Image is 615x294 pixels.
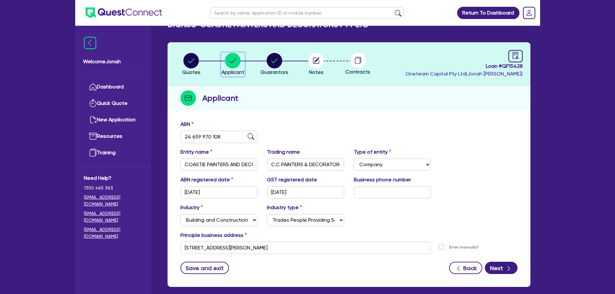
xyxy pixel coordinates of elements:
[84,226,142,240] a: [EMAIL_ADDRESS][DOMAIN_NAME]
[261,69,288,75] span: Guarantors
[521,5,538,21] a: Dropdown toggle
[221,53,245,76] button: Applicant
[180,186,258,198] input: DD / MM / YYYY
[180,231,247,239] label: Principle business address
[308,53,324,76] button: Notes
[405,71,523,77] span: Oneteam Capital Pty Ltd ( Jonah [PERSON_NAME] )
[345,69,370,75] span: Contracts
[89,132,97,140] img: resources
[221,69,244,75] span: Applicant
[210,7,404,18] input: Search by name, application ID or mobile number...
[449,262,482,274] button: Back
[180,120,193,128] label: ABN
[84,128,142,145] a: Resources
[84,174,142,182] span: Need Help?
[267,176,317,184] label: GST registered date
[180,148,212,156] label: Entity name
[83,58,143,66] span: Welcome Jonah
[354,176,411,184] label: Business phone number
[180,204,203,211] label: Industry
[248,133,254,140] img: abn-lookup icon
[180,90,196,106] img: step-icon
[457,7,519,19] a: Return To Dashboard
[89,149,97,157] img: training
[309,69,323,75] span: Notes
[182,69,200,75] span: Quotes
[89,99,97,107] img: quick-quote
[180,262,229,274] button: Save and exit
[84,112,142,128] a: New Application
[182,53,201,76] button: Quotes
[86,7,162,18] img: quest-connect-logo-blue
[260,53,289,76] button: Guarantors
[84,185,142,191] span: 1300 465 363
[449,244,479,250] label: Enter manually?
[267,186,344,198] input: DD / MM / YYYY
[180,176,233,184] label: ABN registered date
[405,62,523,70] span: Loan # QF15428
[84,194,142,208] a: [EMAIL_ADDRESS][DOMAIN_NAME]
[354,148,391,156] label: Type of entity
[89,116,97,124] img: new-application
[84,37,96,49] img: icon-menu-close
[84,79,142,95] a: Dashboard
[84,210,142,224] a: [EMAIL_ADDRESS][DOMAIN_NAME]
[512,52,519,59] span: audit
[485,262,518,274] button: Next
[202,92,238,104] h2: Applicant
[84,95,142,112] a: Quick Quote
[267,204,302,211] label: Industry type
[84,145,142,161] a: Training
[267,148,300,156] label: Trading name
